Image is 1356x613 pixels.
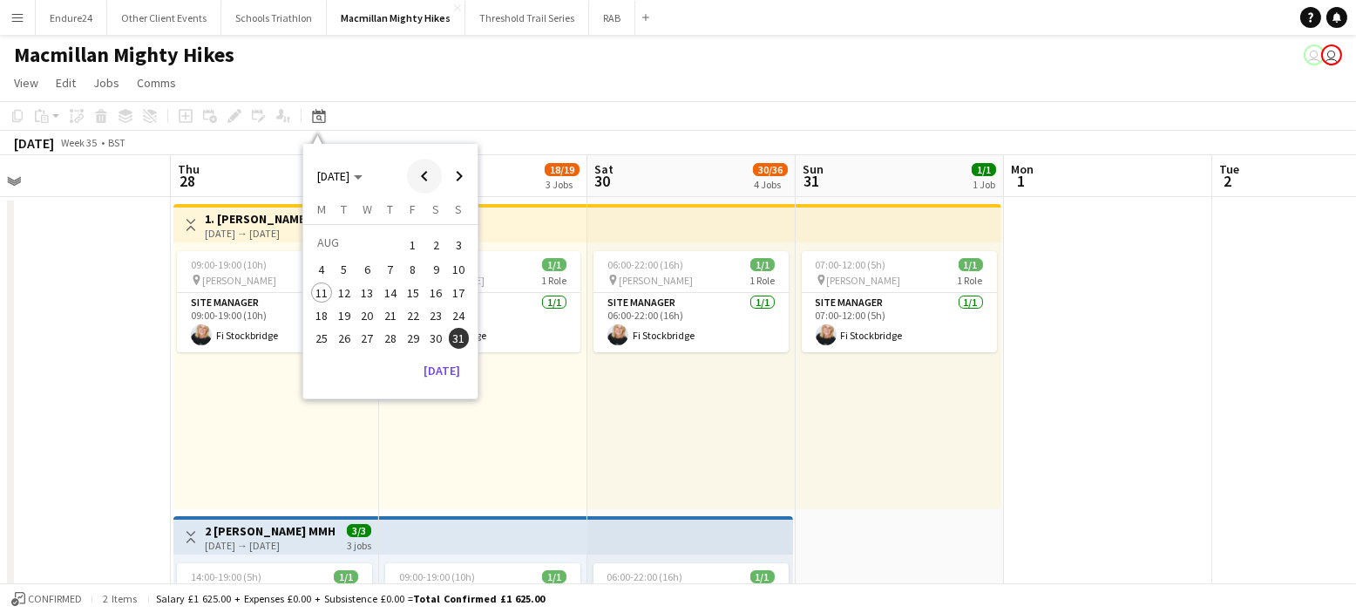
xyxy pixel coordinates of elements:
app-card-role: Site Manager1/106:00-22:00 (16h)Fi Stockbridge [593,293,789,352]
span: 5 [334,260,355,281]
button: 11-08-2025 [310,282,333,304]
span: 25 [311,328,332,349]
button: Threshold Trail Series [465,1,589,35]
button: 25-08-2025 [310,327,333,350]
span: 09:00-19:00 (10h) [399,570,475,583]
span: S [455,201,462,217]
span: 27 [356,328,377,349]
span: 22 [403,305,424,326]
button: 16-08-2025 [424,282,447,304]
span: S [432,201,439,217]
button: 09-08-2025 [424,258,447,281]
span: [PERSON_NAME] [619,274,693,287]
button: Previous month [407,159,442,194]
span: T [387,201,393,217]
button: 12-08-2025 [333,282,356,304]
a: Edit [49,72,83,94]
button: Endure24 [36,1,107,35]
span: 14 [380,283,401,303]
span: 13 [356,283,377,303]
button: 02-08-2025 [424,231,447,258]
div: 09:00-19:00 (10h)1/1 [PERSON_NAME]1 RoleSite Manager1/109:00-19:00 (10h)Fi Stockbridge [177,251,372,352]
span: 18 [311,305,332,326]
span: W [363,201,372,217]
span: 1 [403,233,424,257]
button: 10-08-2025 [447,258,470,281]
app-user-avatar: Liz Sutton [1321,44,1342,65]
span: 31 [449,328,470,349]
span: 1/1 [334,570,358,583]
a: Comms [130,72,183,94]
span: 09:00-19:00 (10h) [191,258,267,271]
div: 06:00-22:00 (16h)1/1 [PERSON_NAME]1 RoleSite Manager1/106:00-22:00 (16h)Fi Stockbridge [593,251,789,352]
h3: 1. [PERSON_NAME] MMH- 4 day role [205,211,335,227]
span: Tue [1219,161,1239,177]
span: 23 [425,305,446,326]
a: Jobs [86,72,126,94]
span: 17 [449,283,470,303]
span: 1 [1008,171,1034,191]
button: 21-08-2025 [378,304,401,327]
span: 4 [311,260,332,281]
span: 28 [380,328,401,349]
button: 30-08-2025 [424,327,447,350]
span: 1/1 [972,163,996,176]
button: 26-08-2025 [333,327,356,350]
button: 13-08-2025 [356,282,378,304]
span: 1/1 [750,258,775,271]
span: 6 [356,260,377,281]
div: 4 Jobs [754,178,787,191]
h1: Macmillan Mighty Hikes [14,42,234,68]
span: 1/1 [750,570,775,583]
span: [PERSON_NAME] [202,274,276,287]
span: 1 Role [541,274,566,287]
span: 07:00-12:00 (5h) [816,258,886,271]
span: 30 [425,328,446,349]
span: 12 [334,283,355,303]
button: Confirmed [9,589,85,609]
span: 1 Role [749,274,775,287]
span: 9 [425,260,446,281]
span: 2 items [99,592,141,605]
div: [DATE] → [DATE] [205,227,335,240]
span: 10 [449,260,470,281]
span: [PERSON_NAME] [827,274,901,287]
button: Schools Triathlon [221,1,327,35]
span: 16 [425,283,446,303]
span: 18/19 [545,163,580,176]
button: 03-08-2025 [447,231,470,258]
span: 26 [334,328,355,349]
td: AUG [310,231,402,258]
span: 21 [380,305,401,326]
button: 07-08-2025 [378,258,401,281]
button: 05-08-2025 [333,258,356,281]
span: 15 [403,283,424,303]
span: Total Confirmed £1 625.00 [413,592,545,605]
button: 01-08-2025 [402,231,424,258]
button: 15-08-2025 [402,282,424,304]
button: 19-08-2025 [333,304,356,327]
button: 08-08-2025 [402,258,424,281]
span: 1/1 [542,258,566,271]
button: 04-08-2025 [310,258,333,281]
button: Next month [442,159,477,194]
span: 1/1 [542,570,566,583]
span: 3/3 [347,524,371,537]
span: 29 [403,328,424,349]
div: Salary £1 625.00 + Expenses £0.00 + Subsistence £0.00 = [156,592,545,605]
span: 19 [334,305,355,326]
span: 3 [449,233,470,257]
span: 7 [380,260,401,281]
app-card-role: Site Manager1/109:00-19:00 (10h)Fi Stockbridge [177,293,372,352]
span: Jobs [93,75,119,91]
button: RAB [589,1,635,35]
span: Thu [178,161,200,177]
div: 1 Job [973,178,995,191]
span: 06:00-22:00 (16h) [607,258,683,271]
span: [DATE] [317,168,349,184]
button: 24-08-2025 [447,304,470,327]
button: 27-08-2025 [356,327,378,350]
button: Other Client Events [107,1,221,35]
button: 22-08-2025 [402,304,424,327]
span: Confirmed [28,593,82,605]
